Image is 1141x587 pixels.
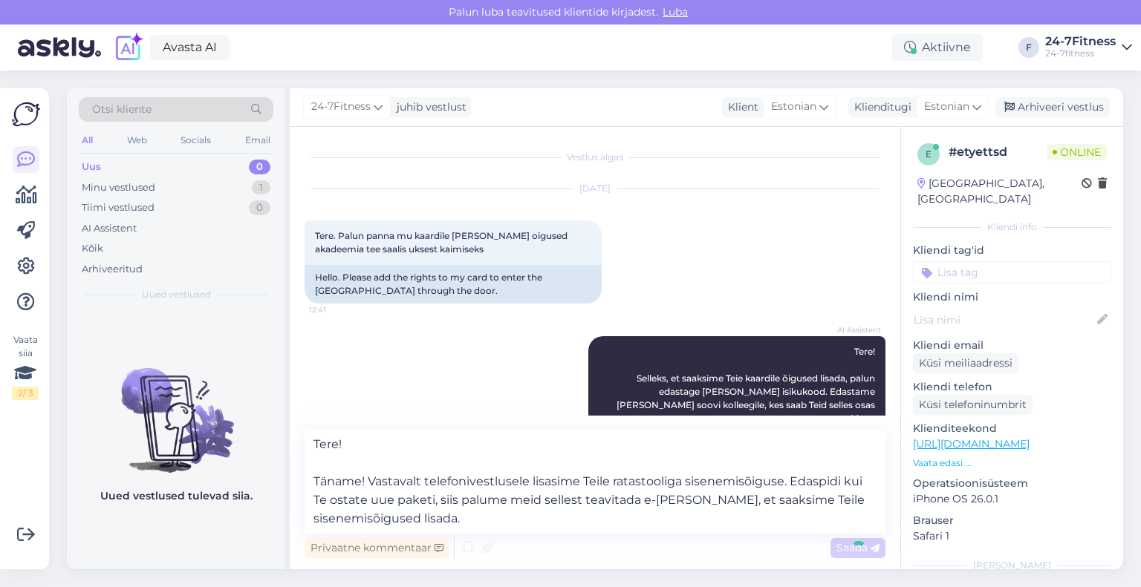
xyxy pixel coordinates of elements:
div: Kliendi info [913,220,1111,234]
span: Luba [658,5,692,19]
p: Operatsioonisüsteem [913,476,1111,491]
span: Uued vestlused [142,288,211,301]
div: Vestlus algas [305,151,885,164]
span: 12:41 [309,304,365,315]
p: iPhone OS 26.0.1 [913,491,1111,507]
a: 24-7Fitness24-7fitness [1045,36,1132,59]
div: Arhiveeritud [82,262,143,277]
div: F [1018,37,1039,58]
div: 0 [249,160,270,174]
p: Kliendi nimi [913,289,1111,305]
img: Askly Logo [12,100,40,128]
div: # etyettsd [949,143,1047,161]
div: 1 [252,180,270,195]
div: [GEOGRAPHIC_DATA], [GEOGRAPHIC_DATA] [917,176,1082,207]
div: Uus [82,160,101,174]
div: Aktiivne [892,34,983,61]
div: [PERSON_NAME] [913,559,1111,572]
img: explore-ai [113,32,144,63]
span: Estonian [771,99,816,115]
a: [URL][DOMAIN_NAME] [913,437,1030,450]
div: Minu vestlused [82,180,155,195]
p: Uued vestlused tulevad siia. [100,488,253,504]
p: Brauser [913,513,1111,528]
div: All [79,131,96,150]
div: Socials [178,131,214,150]
div: Kõik [82,241,103,256]
div: Tiimi vestlused [82,200,155,215]
p: Safari 1 [913,528,1111,544]
span: 24-7Fitness [311,99,371,115]
p: Kliendi tag'id [913,243,1111,258]
div: 24-7fitness [1045,47,1116,59]
span: Estonian [924,99,969,115]
span: AI Assistent [825,324,881,335]
div: juhib vestlust [391,99,467,115]
p: Klienditeekond [913,421,1111,436]
p: Kliendi email [913,338,1111,353]
div: Küsi meiliaadressi [913,353,1018,373]
div: Vaata siia [12,333,39,400]
input: Lisa tag [913,261,1111,283]
img: No chats [67,341,285,475]
div: Klienditugi [848,99,911,115]
p: Kliendi telefon [913,379,1111,395]
div: 24-7Fitness [1045,36,1116,47]
div: 0 [249,200,270,215]
div: Küsi telefoninumbrit [913,395,1033,415]
p: Vaata edasi ... [913,456,1111,470]
input: Lisa nimi [914,312,1094,328]
div: AI Assistent [82,221,137,236]
div: 2 / 3 [12,387,39,400]
div: Klient [722,99,758,115]
a: Avasta AI [150,35,230,60]
div: Arhiveeri vestlus [995,97,1110,117]
div: Hello. Please add the rights to my card to enter the [GEOGRAPHIC_DATA] through the door. [305,265,602,304]
span: e [926,148,932,160]
span: Otsi kliente [92,102,152,117]
div: Email [242,131,273,150]
span: Online [1047,144,1107,160]
div: Web [124,131,150,150]
span: Tere. Palun panna mu kaardile [PERSON_NAME] oigused akadeemia tee saalis uksest kaimiseks [315,230,570,255]
div: [DATE] [305,182,885,195]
